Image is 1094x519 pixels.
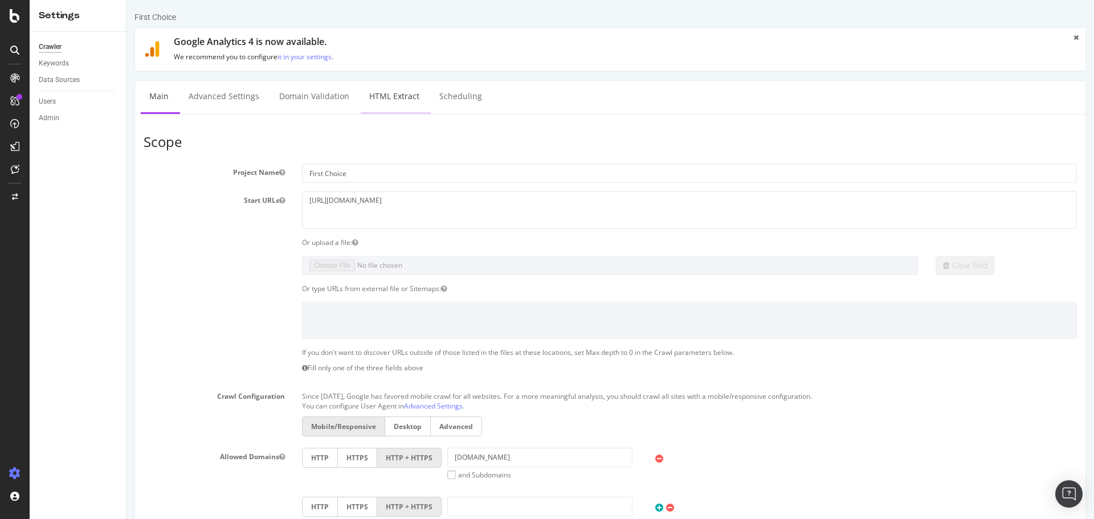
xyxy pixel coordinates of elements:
[153,452,158,461] button: Allowed Domains
[39,41,62,53] div: Crawler
[234,81,301,112] a: HTML Extract
[151,52,205,62] a: it in your settings
[14,81,51,112] a: Main
[47,37,933,47] h1: Google Analytics 4 is now available.
[144,81,231,112] a: Domain Validation
[54,81,141,112] a: Advanced Settings
[175,401,950,411] p: You can configure User Agent in .
[175,387,950,401] p: Since [DATE], Google has favored mobile crawl for all websites. For a more meaningful analysis, y...
[258,416,304,436] label: Desktop
[175,448,211,468] label: HTTP
[39,58,69,70] div: Keywords
[153,167,158,177] button: Project Name
[211,497,251,517] label: HTTPS
[175,191,950,228] textarea: [URL][DOMAIN_NAME]
[39,112,118,124] a: Admin
[304,81,364,112] a: Scheduling
[39,74,118,86] a: Data Sources
[39,58,118,70] a: Keywords
[175,348,950,357] p: If you don't want to discover URLs outside of those listed in the files at these locations, set M...
[39,74,80,86] div: Data Sources
[9,387,167,401] label: Crawl Configuration
[9,164,167,177] label: Project Name
[167,284,959,293] div: Or type URLs from external file or Sitemaps:
[39,41,118,53] a: Crawler
[304,416,356,436] label: Advanced
[167,238,959,247] div: Or upload a file:
[211,448,251,468] label: HTTPS
[9,448,167,461] label: Allowed Domains
[17,134,950,149] h3: Scope
[9,191,167,205] label: Start URLs
[18,41,34,57] img: ga4.9118ffdc1441.svg
[39,96,118,108] a: Users
[175,416,258,436] label: Mobile/Responsive
[39,9,117,22] div: Settings
[321,470,385,480] label: and Subdomains
[8,11,50,23] div: First Choice
[39,112,59,124] div: Admin
[39,96,56,108] div: Users
[47,52,933,62] p: We recommend you to configure .
[251,448,315,468] label: HTTP + HTTPS
[1055,480,1083,508] div: Open Intercom Messenger
[153,195,158,205] button: Start URLs
[175,497,211,517] label: HTTP
[277,401,336,411] a: Advanced Settings
[251,497,315,517] label: HTTP + HTTPS
[175,363,950,373] p: Fill only one of the three fields above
